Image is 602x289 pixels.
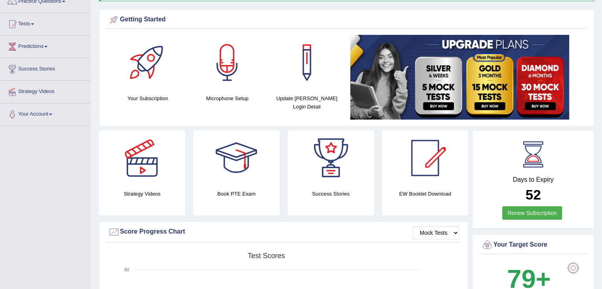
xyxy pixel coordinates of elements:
div: Your Target Score [481,239,585,251]
tspan: Test scores [248,252,285,260]
h4: Your Subscription [112,94,184,103]
h4: Book PTE Exam [193,190,279,198]
a: Renew Subscription [502,206,562,220]
a: Your Account [0,103,91,123]
div: Score Progress Chart [108,226,459,238]
a: Strategy Videos [0,81,91,101]
text: 90 [124,267,129,272]
h4: Success Stories [288,190,374,198]
img: small5.jpg [350,35,569,120]
b: 52 [526,187,541,202]
a: Tests [0,13,91,33]
h4: Microphone Setup [192,94,263,103]
h4: EW Booklet Download [382,190,468,198]
h4: Days to Expiry [481,176,585,183]
a: Predictions [0,36,91,55]
h4: Strategy Videos [99,190,185,198]
div: Getting Started [108,14,585,26]
h4: Update [PERSON_NAME] Login Detail [271,94,343,111]
a: Success Stories [0,58,91,78]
